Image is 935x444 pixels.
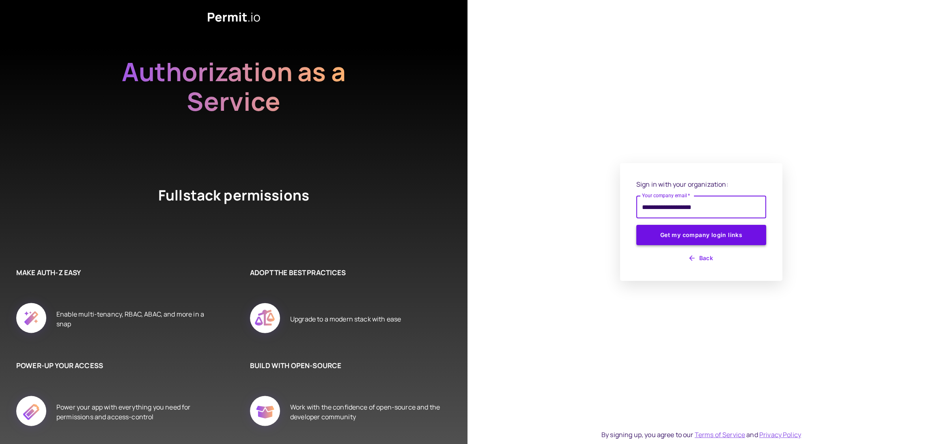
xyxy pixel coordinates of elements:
div: By signing up, you agree to our and [601,430,801,440]
h6: POWER-UP YOUR ACCESS [16,360,209,371]
a: Privacy Policy [759,430,801,439]
h4: Fullstack permissions [128,185,339,235]
div: Power your app with everything you need for permissions and access-control [56,387,209,437]
div: Work with the confidence of open-source and the developer community [290,387,443,437]
div: Enable multi-tenancy, RBAC, ABAC, and more in a snap [56,294,209,344]
a: Terms of Service [695,430,745,439]
label: Your company email [642,192,690,199]
h2: Authorization as a Service [96,57,372,146]
button: Get my company login links [636,225,766,245]
div: Upgrade to a modern stack with ease [290,294,401,344]
p: Sign in with your organization: [636,179,766,189]
button: Back [636,252,766,265]
h6: BUILD WITH OPEN-SOURCE [250,360,443,371]
h6: MAKE AUTH-Z EASY [16,267,209,278]
h6: ADOPT THE BEST PRACTICES [250,267,443,278]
